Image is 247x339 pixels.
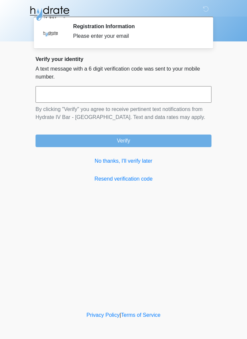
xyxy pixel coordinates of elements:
[29,5,70,22] img: Hydrate IV Bar - Glendale Logo
[36,175,211,183] a: Resend verification code
[121,312,160,318] a: Terms of Service
[41,23,60,43] img: Agent Avatar
[36,105,211,121] p: By clicking "Verify" you agree to receive pertinent text notifications from Hydrate IV Bar - [GEO...
[120,312,121,318] a: |
[36,56,211,62] h2: Verify your identity
[36,65,211,81] p: A text message with a 6 digit verification code was sent to your mobile number.
[36,157,211,165] a: No thanks, I'll verify later
[36,135,211,147] button: Verify
[87,312,120,318] a: Privacy Policy
[73,32,202,40] div: Please enter your email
